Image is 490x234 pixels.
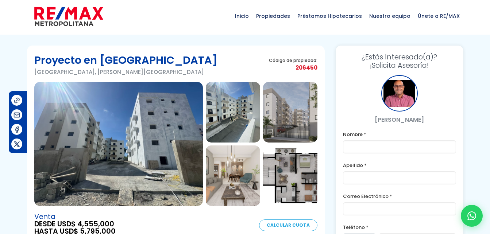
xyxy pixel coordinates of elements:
img: Proyecto en Villa Naco [263,145,317,206]
span: 206450 [269,63,317,72]
label: Apellido * [343,161,456,170]
h1: Proyecto en [GEOGRAPHIC_DATA] [34,53,217,67]
div: Julio Holguin [381,75,418,112]
span: Nuestro equipo [366,5,414,27]
img: Proyecto en Villa Naco [206,145,260,206]
span: Inicio [231,5,252,27]
span: Propiedades [252,5,294,27]
span: ¿Estás Interesado(a)? [343,53,456,61]
span: DESDE USD$ 4,555,000 [34,221,116,228]
img: Compartir [13,111,21,119]
a: Calcular Cuota [259,219,317,231]
img: Compartir [13,126,21,133]
img: Proyecto en Villa Naco [263,82,317,143]
img: Proyecto en Villa Naco [206,82,260,143]
label: Correo Electrónico * [343,192,456,201]
img: Proyecto en Villa Naco [34,82,203,206]
span: Venta [34,213,116,221]
label: Teléfono * [343,223,456,232]
p: [GEOGRAPHIC_DATA], [PERSON_NAME][GEOGRAPHIC_DATA] [34,67,217,77]
span: Préstamos Hipotecarios [294,5,366,27]
h3: ¡Solicita Asesoría! [343,53,456,70]
span: Únete a RE/MAX [414,5,463,27]
span: Código de propiedad: [269,58,317,63]
img: Compartir [13,97,21,104]
img: Compartir [13,140,21,148]
p: [PERSON_NAME] [343,115,456,124]
label: Nombre * [343,130,456,139]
